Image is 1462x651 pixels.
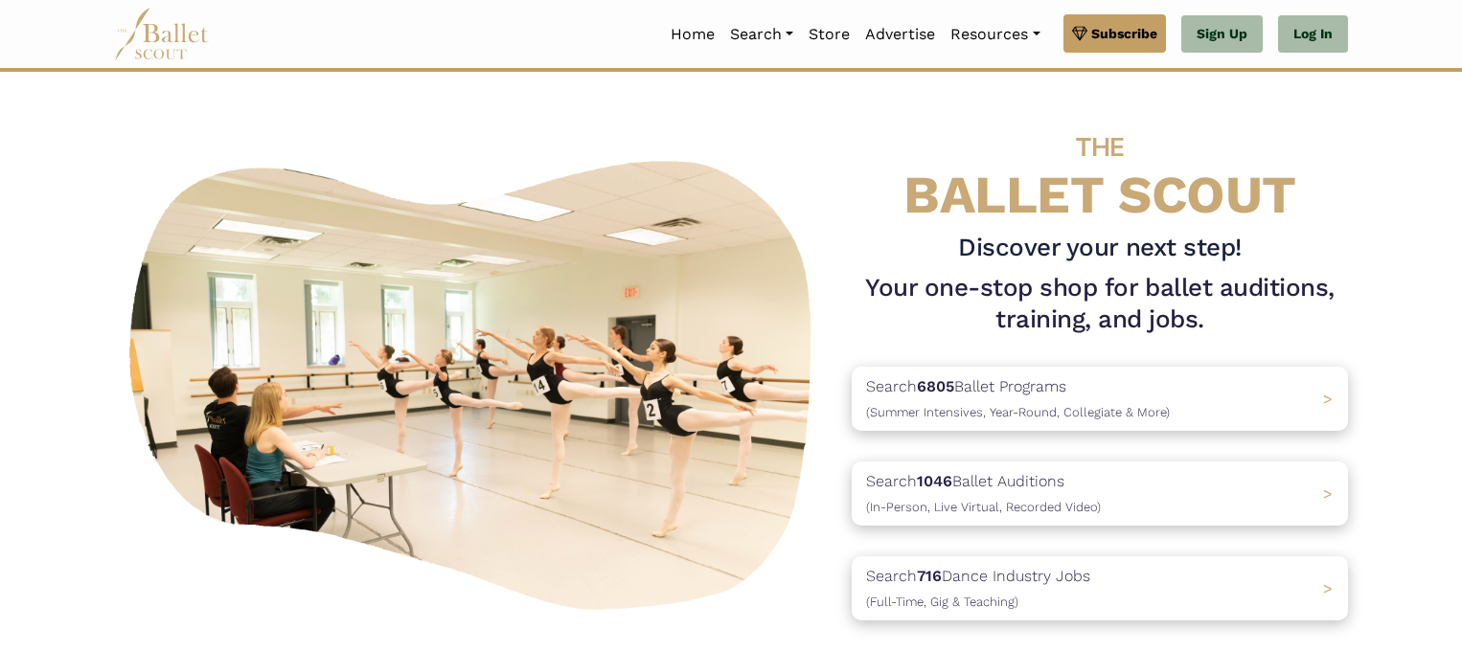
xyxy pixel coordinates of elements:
span: (Full-Time, Gig & Teaching) [866,595,1018,609]
h1: Your one-stop shop for ballet auditions, training, and jobs. [852,272,1348,337]
a: Search [722,14,801,55]
a: Advertise [857,14,943,55]
span: Subscribe [1091,23,1157,44]
a: Resources [943,14,1047,55]
h3: Discover your next step! [852,232,1348,264]
p: Search Ballet Auditions [866,469,1101,518]
span: THE [1076,131,1124,163]
b: 6805 [917,377,954,395]
a: Search6805Ballet Programs(Summer Intensives, Year-Round, Collegiate & More)> [852,367,1348,431]
span: (Summer Intensives, Year-Round, Collegiate & More) [866,405,1170,419]
span: > [1323,579,1333,597]
a: Search716Dance Industry Jobs(Full-Time, Gig & Teaching) > [852,556,1348,620]
b: 1046 [917,472,952,490]
a: Search1046Ballet Auditions(In-Person, Live Virtual, Recorded Video) > [852,461,1348,526]
a: Home [663,14,722,55]
span: > [1323,484,1333,503]
span: (In-Person, Live Virtual, Recorded Video) [866,500,1101,514]
span: > [1323,390,1333,408]
a: Sign Up [1181,15,1263,54]
a: Store [801,14,857,55]
p: Search Ballet Programs [866,374,1170,423]
a: Log In [1278,15,1348,54]
a: Subscribe [1063,14,1166,53]
img: gem.svg [1072,23,1087,44]
b: 716 [917,567,942,585]
img: A group of ballerinas talking to each other in a ballet studio [114,140,836,621]
p: Search Dance Industry Jobs [866,564,1090,613]
h4: BALLET SCOUT [852,110,1348,224]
